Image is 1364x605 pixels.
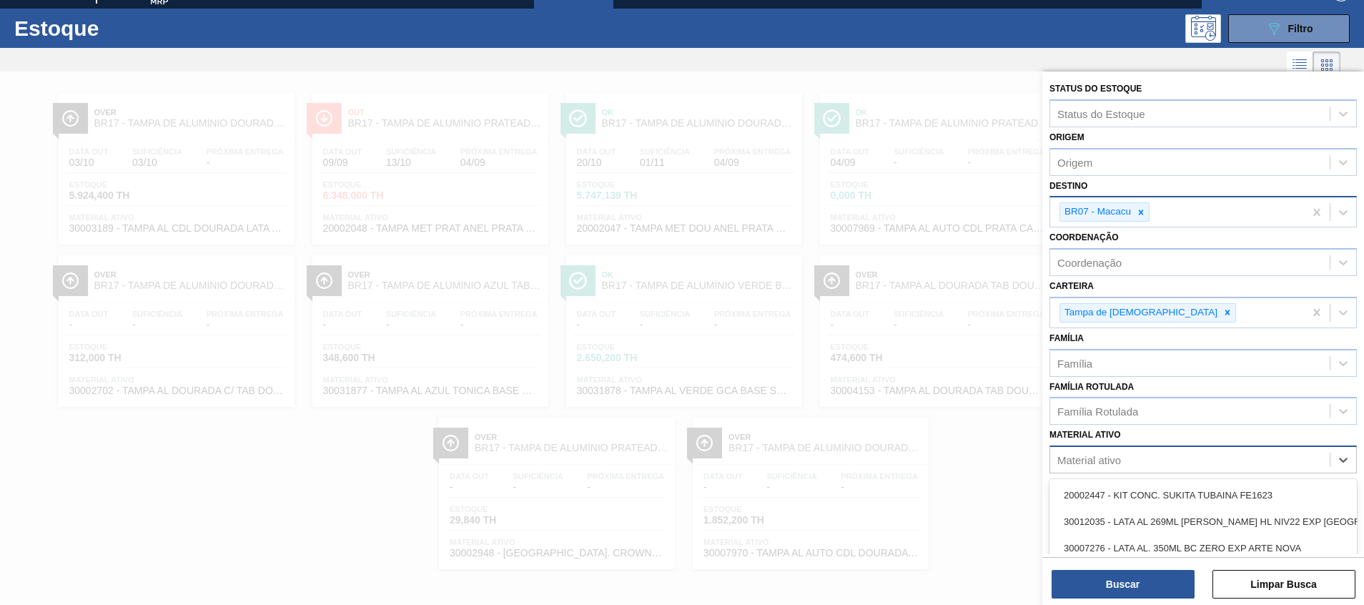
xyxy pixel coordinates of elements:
[1313,51,1340,79] div: Visão em Cards
[1228,14,1350,43] button: Filtro
[1288,23,1313,34] span: Filtro
[1049,508,1357,535] div: 30012035 - LATA AL 269ML [PERSON_NAME] HL NIV22 EXP [GEOGRAPHIC_DATA]
[1049,84,1142,94] label: Status do Estoque
[1049,382,1134,392] label: Família Rotulada
[1049,232,1119,242] label: Coordenação
[14,20,228,36] h1: Estoque
[1060,304,1220,322] div: Tampa de [DEMOGRAPHIC_DATA]
[1287,51,1313,79] div: Visão em Lista
[1057,405,1138,418] div: Família Rotulada
[1049,482,1357,508] div: 20002447 - KIT CONC. SUKITA TUBAINA FE1623
[1049,181,1087,191] label: Destino
[1049,333,1084,343] label: Família
[1049,132,1084,142] label: Origem
[1049,535,1357,561] div: 30007276 - LATA AL. 350ML BC ZERO EXP ARTE NOVA
[1057,357,1092,369] div: Família
[1049,281,1094,291] label: Carteira
[1060,203,1133,221] div: BR07 - Macacu
[1185,14,1221,43] div: Pogramando: nenhum usuário selecionado
[1057,156,1092,168] div: Origem
[1057,257,1122,269] div: Coordenação
[1057,107,1145,119] div: Status do Estoque
[1057,454,1121,466] div: Material ativo
[1049,430,1121,440] label: Material ativo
